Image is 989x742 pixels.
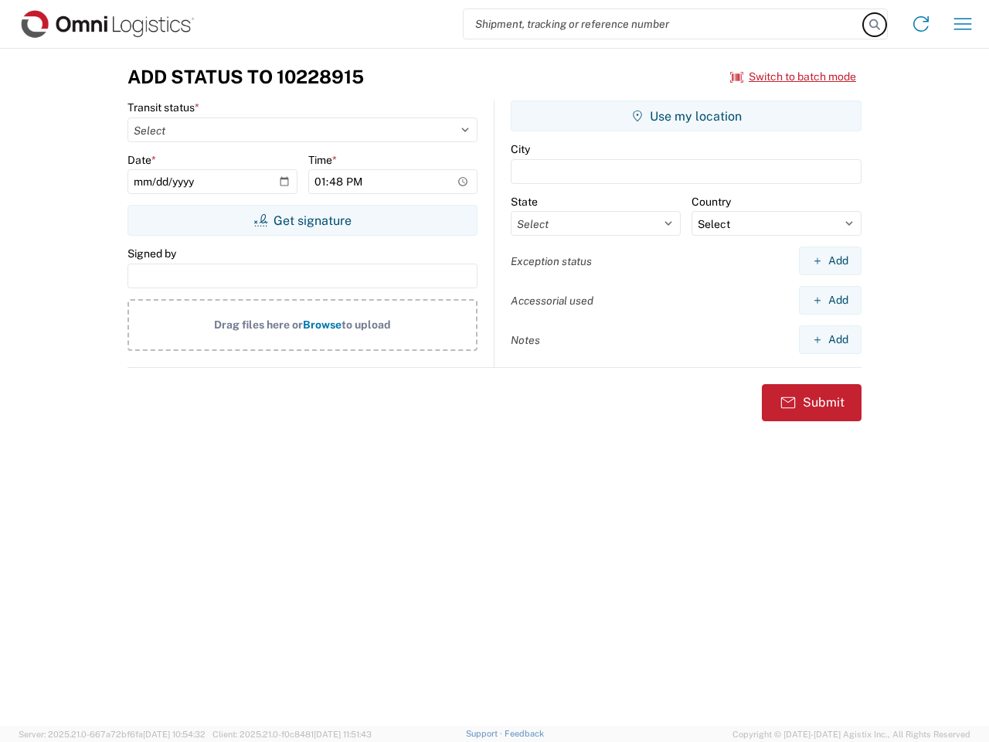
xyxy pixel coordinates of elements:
[511,254,592,268] label: Exception status
[799,286,862,315] button: Add
[308,153,337,167] label: Time
[127,66,364,88] h3: Add Status to 10228915
[511,333,540,347] label: Notes
[314,730,372,739] span: [DATE] 11:51:43
[214,318,303,331] span: Drag files here or
[799,247,862,275] button: Add
[466,729,505,738] a: Support
[127,153,156,167] label: Date
[511,294,593,308] label: Accessorial used
[127,100,199,114] label: Transit status
[511,100,862,131] button: Use my location
[127,247,176,260] label: Signed by
[730,64,856,90] button: Switch to batch mode
[127,205,478,236] button: Get signature
[762,384,862,421] button: Submit
[732,727,970,741] span: Copyright © [DATE]-[DATE] Agistix Inc., All Rights Reserved
[511,142,530,156] label: City
[692,195,731,209] label: Country
[505,729,544,738] a: Feedback
[511,195,538,209] label: State
[342,318,391,331] span: to upload
[303,318,342,331] span: Browse
[212,730,372,739] span: Client: 2025.21.0-f0c8481
[799,325,862,354] button: Add
[143,730,206,739] span: [DATE] 10:54:32
[464,9,864,39] input: Shipment, tracking or reference number
[19,730,206,739] span: Server: 2025.21.0-667a72bf6fa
